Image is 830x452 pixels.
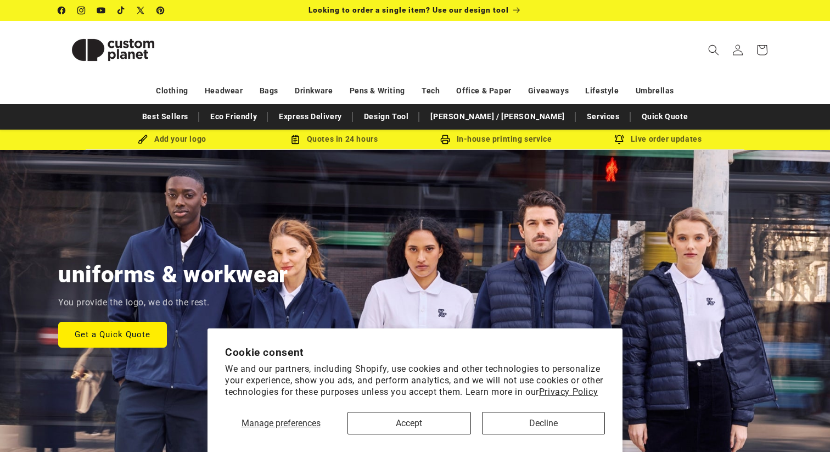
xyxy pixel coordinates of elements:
[482,412,605,434] button: Decline
[539,387,598,397] a: Privacy Policy
[273,107,347,126] a: Express Delivery
[205,107,262,126] a: Eco Friendly
[415,132,577,146] div: In-house printing service
[702,38,726,62] summary: Search
[440,135,450,144] img: In-house printing
[91,132,253,146] div: Add your logo
[205,81,243,101] a: Headwear
[422,81,440,101] a: Tech
[54,21,172,79] a: Custom Planet
[253,132,415,146] div: Quotes in 24 hours
[58,321,167,347] a: Get a Quick Quote
[309,5,509,14] span: Looking to order a single item? Use our design tool
[577,132,739,146] div: Live order updates
[358,107,414,126] a: Design Tool
[528,81,569,101] a: Giveaways
[58,260,288,289] h2: uniforms & workwear
[347,412,471,434] button: Accept
[350,81,405,101] a: Pens & Writing
[225,364,605,398] p: We and our partners, including Shopify, use cookies and other technologies to personalize your ex...
[456,81,511,101] a: Office & Paper
[137,107,194,126] a: Best Sellers
[581,107,625,126] a: Services
[58,25,168,75] img: Custom Planet
[225,412,337,434] button: Manage preferences
[775,399,830,452] iframe: Chat Widget
[260,81,278,101] a: Bags
[156,81,188,101] a: Clothing
[138,135,148,144] img: Brush Icon
[242,418,321,428] span: Manage preferences
[225,346,605,359] h2: Cookie consent
[295,81,333,101] a: Drinkware
[585,81,619,101] a: Lifestyle
[636,81,674,101] a: Umbrellas
[614,135,624,144] img: Order updates
[58,295,209,311] p: You provide the logo, we do the rest.
[290,135,300,144] img: Order Updates Icon
[425,107,570,126] a: [PERSON_NAME] / [PERSON_NAME]
[636,107,694,126] a: Quick Quote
